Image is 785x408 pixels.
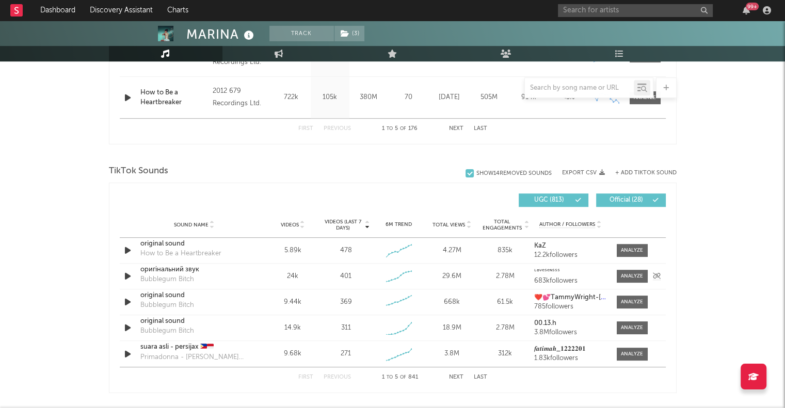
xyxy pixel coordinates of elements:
div: 1 5 841 [372,371,428,384]
a: original sound [140,316,248,327]
div: 14.9k [269,323,317,333]
div: 835k [481,246,529,256]
span: ( 3 ) [334,26,365,41]
strong: 00.13.h [534,320,556,327]
span: Videos [281,222,299,228]
button: (3) [334,26,364,41]
button: Previous [324,374,351,380]
a: original sound [140,239,248,249]
div: 668k [428,297,476,307]
a: ❤️💕TammyWright-[PERSON_NAME]🥰🦋 [534,294,606,301]
div: 5.89k [269,246,317,256]
span: UGC ( 813 ) [525,197,573,203]
strong: KaZ [534,242,546,249]
span: Total Engagements [481,219,523,231]
button: + Add TikTok Sound [615,170,677,176]
span: Total Views [432,222,465,228]
div: Bubblegum Bitch [140,300,194,311]
button: UGC(813) [519,193,588,207]
div: 271 [341,349,351,359]
a: 00.13.h [534,320,606,327]
span: to [387,126,393,131]
div: Bubblegum Bitch [140,274,194,285]
span: of [400,126,406,131]
button: Last [474,126,487,132]
button: Next [449,126,463,132]
span: Videos (last 7 days) [322,219,363,231]
div: 9.44k [269,297,317,307]
div: Primadonna - [PERSON_NAME] Remix [140,352,248,363]
input: Search for artists [558,4,713,17]
a: 𝒇𝒂𝒕𝒊𝒎𝒂𝒉_𝟏𝟐𝟐𝟐𝟐𝟎𝟏 [534,346,606,353]
button: Export CSV [562,170,605,176]
strong: ᶫᵒᵛᵉˢᵉᶰˢˢˢ [534,268,560,275]
div: 2.78M [481,271,529,282]
div: MARINA [186,26,257,43]
div: 1 5 176 [372,123,428,135]
a: оригінальний звук [140,265,248,275]
div: Show 14 Removed Sounds [476,170,552,177]
span: TikTok Sounds [109,165,168,177]
input: Search by song name or URL [525,84,634,92]
div: 369 [340,297,351,307]
button: Last [474,374,487,380]
button: Track [269,26,334,41]
div: 785 followers [534,303,606,311]
button: 99+ [743,6,750,14]
div: 683k followers [534,278,606,285]
div: 311 [341,323,350,333]
div: 3.8M followers [534,329,606,336]
div: 4.27M [428,246,476,256]
button: + Add TikTok Sound [605,170,677,176]
div: 312k [481,349,529,359]
a: ᶫᵒᵛᵉˢᵉᶰˢˢˢ [534,268,606,275]
span: of [400,375,406,380]
a: suara asli - persijax 🇵🇭🇲🇨 [140,342,248,352]
a: original sound [140,290,248,301]
div: 478 [340,246,351,256]
button: Next [449,374,463,380]
strong: ❤️💕TammyWright-[PERSON_NAME]🥰🦋 [534,294,668,301]
button: First [298,126,313,132]
div: 1.83k followers [534,355,606,362]
div: How to Be a Heartbreaker [140,249,221,259]
div: 12.2k followers [534,252,606,259]
div: 3.8M [428,349,476,359]
div: 6M Trend [375,221,423,229]
span: Author / Followers [539,221,595,228]
div: 401 [340,271,351,282]
a: KaZ [534,242,606,250]
div: Bubblegum Bitch [140,326,194,336]
div: 18.9M [428,323,476,333]
span: Official ( 28 ) [603,197,650,203]
div: 99 + [746,3,759,10]
div: 9.68k [269,349,317,359]
button: Previous [324,126,351,132]
div: 61.5k [481,297,529,307]
button: Official(28) [596,193,666,207]
span: Sound Name [174,222,209,228]
div: 2.78M [481,323,529,333]
div: 29.6M [428,271,476,282]
button: First [298,374,313,380]
span: to [387,375,393,380]
div: 24k [269,271,317,282]
strong: 𝒇𝒂𝒕𝒊𝒎𝒂𝒉_𝟏𝟐𝟐𝟐𝟐𝟎𝟏 [534,346,586,352]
